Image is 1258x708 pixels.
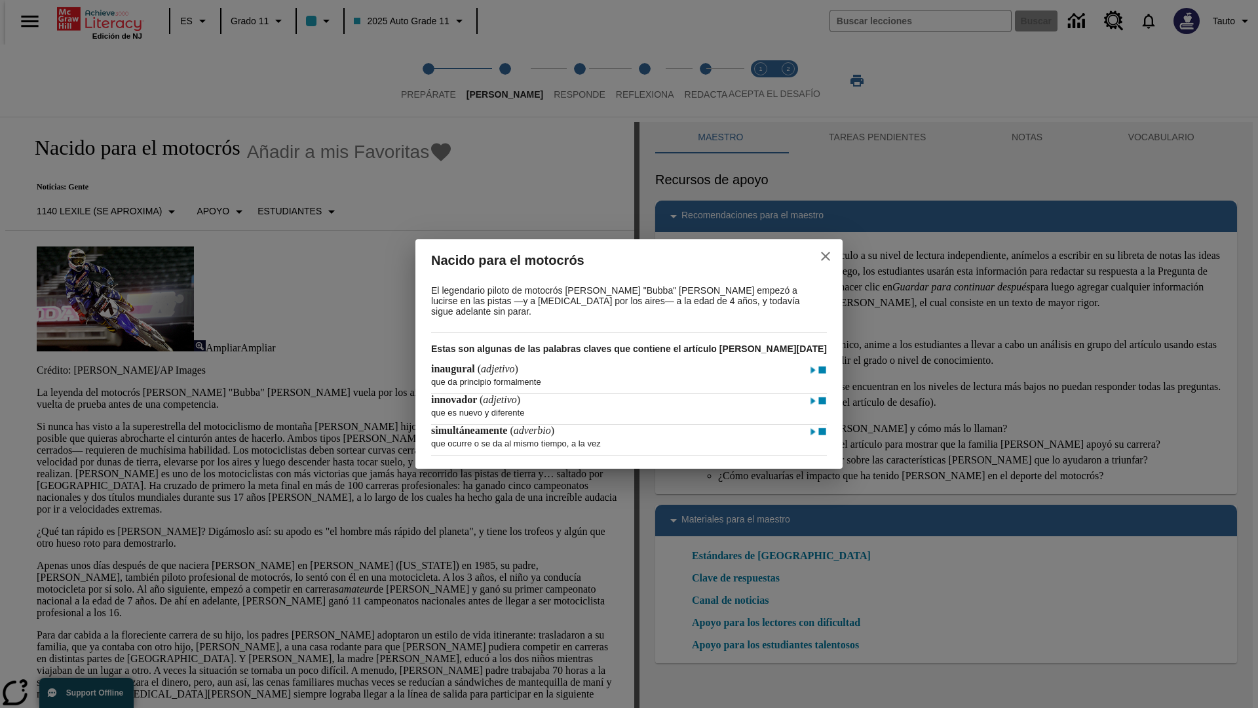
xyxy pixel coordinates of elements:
img: Detener - innovador [818,395,827,408]
img: Detener - simultáneamente [818,425,827,439]
img: Reproducir - inaugural [809,364,818,377]
span: adjetivo [481,363,515,374]
h4: ( ) [431,363,518,375]
h3: Estas son algunas de las palabras claves que contiene el artículo [PERSON_NAME][DATE] [431,333,827,363]
img: Reproducir - innovador [809,395,818,408]
button: close [810,241,841,272]
img: Reproducir - simultáneamente [809,425,818,439]
h4: ( ) [431,394,520,406]
p: El legendario piloto de motocrós [PERSON_NAME] "Bubba" [PERSON_NAME] empezó a lucirse en las pist... [431,285,824,317]
span: adverbio [514,425,551,436]
span: adjetivo [483,394,517,405]
p: que es nuevo y diferente [431,401,824,418]
h2: Nacido para el motocrós [431,250,788,271]
span: inaugural [431,363,478,374]
p: que da principio formalmente [431,370,824,387]
h4: ( ) [431,425,554,437]
img: Detener - inaugural [818,364,827,377]
span: innovador [431,394,480,405]
p: que ocurre o se da al mismo tiempo, a la vez [431,432,824,448]
span: simultáneamente [431,425,510,436]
